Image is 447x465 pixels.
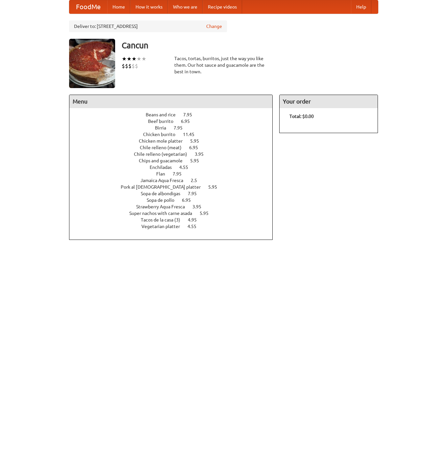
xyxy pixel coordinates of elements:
span: 3.95 [195,151,210,157]
span: Tacos de la casa (3) [141,217,187,222]
span: Chicken mole platter [139,138,189,144]
span: 2.5 [191,178,204,183]
h4: Your order [280,95,378,108]
b: Total: $0.00 [289,114,314,119]
span: Beef burrito [148,119,180,124]
span: Birria [155,125,173,130]
span: Chips and guacamole [139,158,189,163]
li: ★ [127,55,132,62]
span: 5.95 [208,184,224,190]
a: Home [107,0,130,13]
span: Chicken burrito [143,132,182,137]
span: Jamaica Aqua Fresca [140,178,190,183]
span: 6.95 [181,119,196,124]
li: ★ [137,55,141,62]
a: Chile relleno (vegetarian) 3.95 [134,151,216,157]
a: Strawberry Aqua Fresca 3.95 [136,204,213,209]
li: $ [128,62,132,70]
span: Vegetarian platter [141,224,186,229]
h4: Menu [69,95,273,108]
span: 4.95 [188,217,203,222]
span: Super nachos with carne asada [129,211,199,216]
a: Chicken burrito 11.45 [143,132,207,137]
a: Recipe videos [203,0,242,13]
a: Super nachos with carne asada 5.95 [129,211,221,216]
li: ★ [141,55,146,62]
a: Help [351,0,371,13]
a: FoodMe [69,0,107,13]
a: Jamaica Aqua Fresca 2.5 [140,178,209,183]
a: Beans and rice 7.95 [146,112,204,117]
span: 4.55 [179,165,195,170]
a: Birria 7.95 [155,125,195,130]
div: Tacos, tortas, burritos, just the way you like them. Our hot sauce and guacamole are the best in ... [174,55,273,75]
span: 5.95 [190,138,206,144]
a: How it works [130,0,168,13]
a: Flan 7.95 [156,171,194,176]
span: 4.55 [187,224,203,229]
a: Change [206,23,222,30]
a: Who we are [168,0,203,13]
li: $ [122,62,125,70]
img: angular.jpg [69,39,115,88]
span: Pork al [DEMOGRAPHIC_DATA] platter [121,184,207,190]
span: 7.95 [183,112,199,117]
a: Enchiladas 4.55 [150,165,200,170]
span: 7.95 [173,171,188,176]
span: 7.95 [188,191,203,196]
a: Vegetarian platter 4.55 [141,224,209,229]
span: Chile relleno (meat) [140,145,188,150]
a: Beef burrito 6.95 [148,119,202,124]
span: 11.45 [183,132,201,137]
div: Deliver to: [STREET_ADDRESS] [69,20,227,32]
li: $ [125,62,128,70]
span: Strawberry Aqua Fresca [136,204,191,209]
a: Pork al [DEMOGRAPHIC_DATA] platter 5.95 [121,184,229,190]
span: Sopa de albondigas [141,191,187,196]
span: 3.95 [192,204,208,209]
span: 5.95 [190,158,206,163]
a: Sopa de albondigas 7.95 [141,191,209,196]
a: Chile relleno (meat) 6.95 [140,145,210,150]
a: Chips and guacamole 5.95 [139,158,211,163]
span: Beans and rice [146,112,182,117]
span: 5.95 [200,211,215,216]
li: ★ [132,55,137,62]
span: Enchiladas [150,165,178,170]
a: Chicken mole platter 5.95 [139,138,211,144]
span: 6.95 [182,198,197,203]
span: 7.95 [174,125,189,130]
a: Sopa de pollo 6.95 [147,198,203,203]
span: Sopa de pollo [147,198,181,203]
span: Chile relleno (vegetarian) [134,151,194,157]
li: $ [132,62,135,70]
a: Tacos de la casa (3) 4.95 [141,217,209,222]
span: 6.95 [189,145,205,150]
li: $ [135,62,138,70]
li: ★ [122,55,127,62]
h3: Cancun [122,39,378,52]
span: Flan [156,171,172,176]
